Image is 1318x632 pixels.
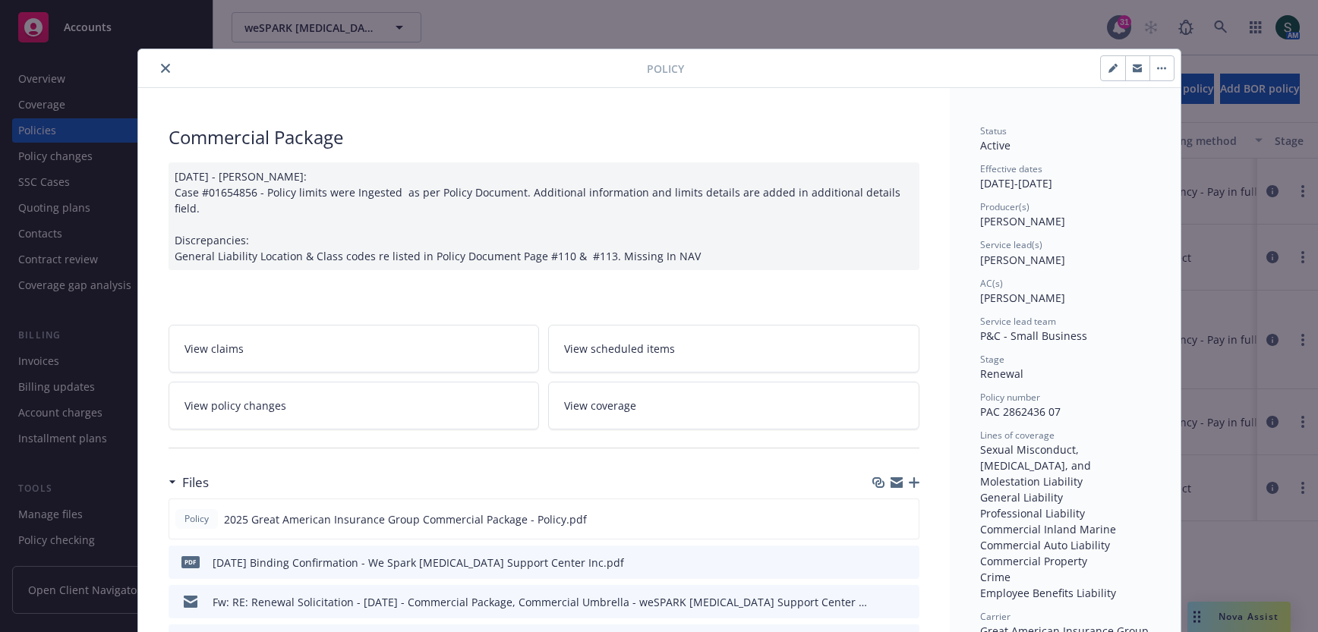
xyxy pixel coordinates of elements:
span: pdf [181,556,200,568]
span: Policy [181,512,212,526]
button: preview file [900,555,913,571]
div: [DATE] - [PERSON_NAME]: Case #01654856 - Policy limits were Ingested as per Policy Document. Addi... [169,162,919,270]
span: Service lead team [980,315,1056,328]
button: close [156,59,175,77]
span: 2025 Great American Insurance Group Commercial Package - Policy.pdf [224,511,587,527]
button: download file [875,511,887,527]
button: download file [875,555,888,571]
span: Carrier [980,610,1011,623]
span: View scheduled items [564,341,675,357]
span: [PERSON_NAME] [980,253,1065,267]
a: View policy changes [169,382,540,429]
a: View scheduled items [548,325,919,373]
span: PAC 2862436 07 [980,404,1061,419]
span: Lines of coverage [980,429,1055,442]
span: View coverage [564,398,636,413]
span: Status [980,124,1007,137]
span: Effective dates [980,162,1042,175]
span: [PERSON_NAME] [980,291,1065,305]
span: Policy [647,61,684,77]
h3: Files [182,473,209,492]
span: [PERSON_NAME] [980,214,1065,228]
span: View claims [184,341,244,357]
span: AC(s) [980,277,1003,290]
span: Renewal [980,366,1023,381]
div: Commercial Property [980,553,1150,569]
div: Commercial Package [169,124,919,150]
span: P&C - Small Business [980,329,1087,343]
button: preview file [899,511,913,527]
div: [DATE] - [DATE] [980,162,1150,191]
button: download file [875,594,888,610]
div: Commercial Auto Liability [980,537,1150,553]
div: Professional Liability [980,505,1150,521]
span: Stage [980,353,1004,366]
span: Active [980,138,1011,152]
div: Crime [980,569,1150,585]
div: General Liability [980,489,1150,505]
div: Fw: RE: Renewal Solicitation - [DATE] - Commercial Package, Commercial Umbrella - weSPARK [MEDICA... [213,594,869,610]
span: View policy changes [184,398,286,413]
div: [DATE] Binding Confirmation - We Spark [MEDICAL_DATA] Support Center Inc.pdf [213,555,624,571]
div: Commercial Inland Marine [980,521,1150,537]
div: Files [169,473,209,492]
a: View coverage [548,382,919,429]
span: Producer(s) [980,200,1029,213]
button: preview file [900,594,913,610]
span: Policy number [980,391,1040,404]
div: Employee Benefits Liability [980,585,1150,601]
a: View claims [169,325,540,373]
span: Service lead(s) [980,238,1042,251]
div: Sexual Misconduct, [MEDICAL_DATA], and Molestation Liability [980,442,1150,489]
